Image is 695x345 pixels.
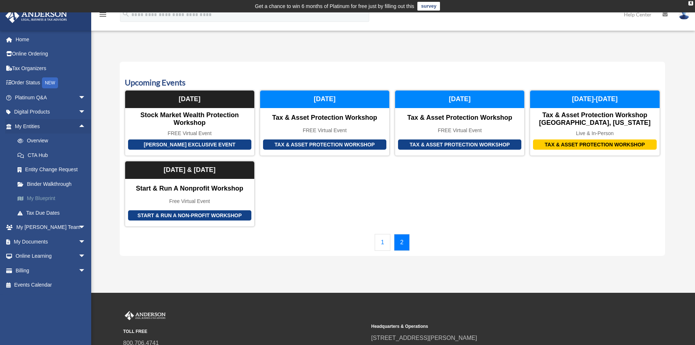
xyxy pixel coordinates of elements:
[78,90,93,105] span: arrow_drop_down
[5,249,97,264] a: Online Learningarrow_drop_down
[395,127,524,134] div: FREE Virtual Event
[125,111,254,127] div: Stock Market Wealth Protection Workshop
[394,234,410,251] a: 2
[260,90,390,156] a: Tax & Asset Protection Workshop Tax & Asset Protection Workshop FREE Virtual Event [DATE]
[5,76,97,91] a: Order StatusNEW
[5,90,97,105] a: Platinum Q&Aarrow_drop_down
[417,2,440,11] a: survey
[5,47,97,61] a: Online Ordering
[42,77,58,88] div: NEW
[125,90,255,156] a: [PERSON_NAME] Exclusive Event Stock Market Wealth Protection Workshop FREE Virtual Event [DATE]
[10,177,97,191] a: Binder Walkthrough
[78,105,93,120] span: arrow_drop_down
[260,91,389,108] div: [DATE]
[10,191,97,206] a: My Blueprint
[125,77,660,88] h3: Upcoming Events
[125,185,254,193] div: Start & Run a Nonprofit Workshop
[395,91,524,108] div: [DATE]
[5,119,97,134] a: My Entitiesarrow_drop_up
[371,335,477,341] a: [STREET_ADDRESS][PERSON_NAME]
[395,114,524,122] div: Tax & Asset Protection Workshop
[128,139,251,150] div: [PERSON_NAME] Exclusive Event
[78,220,93,235] span: arrow_drop_down
[99,10,107,19] i: menu
[530,130,659,137] div: Live & In-Person
[122,10,130,18] i: search
[123,311,167,321] img: Anderson Advisors Platinum Portal
[5,234,97,249] a: My Documentsarrow_drop_down
[5,220,97,235] a: My [PERSON_NAME] Teamarrow_drop_down
[5,61,97,76] a: Tax Organizers
[10,148,97,162] a: CTA Hub
[3,9,69,23] img: Anderson Advisors Platinum Portal
[10,134,97,148] a: Overview
[125,198,254,204] div: Free Virtual Event
[5,32,97,47] a: Home
[78,234,93,249] span: arrow_drop_down
[99,13,107,19] a: menu
[10,162,97,177] a: Entity Change Request
[78,249,93,264] span: arrow_drop_down
[679,9,690,20] img: User Pic
[5,278,93,292] a: Events Calendar
[263,139,386,150] div: Tax & Asset Protection Workshop
[125,130,254,137] div: FREE Virtual Event
[125,161,255,227] a: Start & Run a Non-Profit Workshop Start & Run a Nonprofit Workshop Free Virtual Event [DATE] & [D...
[5,263,97,278] a: Billingarrow_drop_down
[5,105,97,119] a: Digital Productsarrow_drop_down
[533,139,656,150] div: Tax & Asset Protection Workshop
[255,2,414,11] div: Get a chance to win 6 months of Platinum for free just by filling out this
[530,90,660,156] a: Tax & Asset Protection Workshop Tax & Asset Protection Workshop [GEOGRAPHIC_DATA], [US_STATE] Liv...
[688,1,693,5] div: close
[260,114,389,122] div: Tax & Asset Protection Workshop
[78,263,93,278] span: arrow_drop_down
[375,234,390,251] a: 1
[123,328,366,336] small: TOLL FREE
[78,119,93,134] span: arrow_drop_up
[125,161,254,179] div: [DATE] & [DATE]
[125,91,254,108] div: [DATE]
[371,323,614,330] small: Headquarters & Operations
[395,90,525,156] a: Tax & Asset Protection Workshop Tax & Asset Protection Workshop FREE Virtual Event [DATE]
[128,210,251,221] div: Start & Run a Non-Profit Workshop
[10,206,97,220] a: Tax Due Dates
[530,111,659,127] div: Tax & Asset Protection Workshop [GEOGRAPHIC_DATA], [US_STATE]
[530,91,659,108] div: [DATE]-[DATE]
[260,127,389,134] div: FREE Virtual Event
[398,139,521,150] div: Tax & Asset Protection Workshop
